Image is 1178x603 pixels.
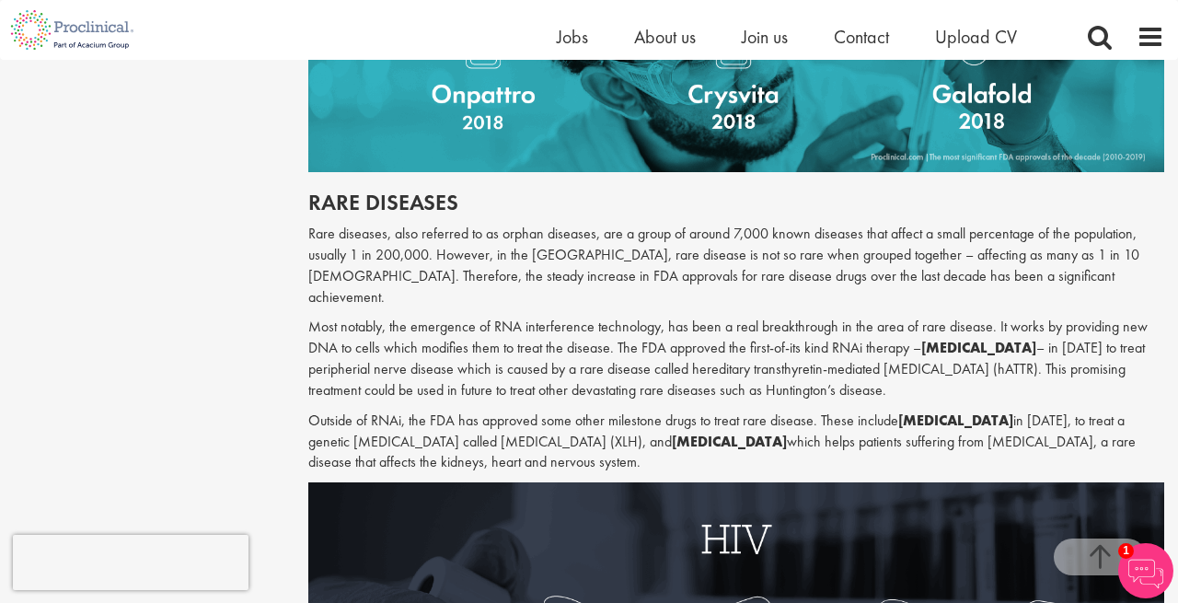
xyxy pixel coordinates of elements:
[13,535,248,590] iframe: reCAPTCHA
[672,432,787,451] b: [MEDICAL_DATA]
[634,25,696,49] a: About us
[742,25,788,49] a: Join us
[308,411,1164,474] p: Outside of RNAi, the FDA has approved some other milestone drugs to treat rare disease. These inc...
[308,317,1164,400] p: Most notably, the emergence of RNA interference technology, has been a real breakthrough in the a...
[935,25,1017,49] a: Upload CV
[898,411,1013,430] b: [MEDICAL_DATA]
[834,25,889,49] a: Contact
[921,338,1036,357] b: [MEDICAL_DATA]
[1118,543,1173,598] img: Chatbot
[308,224,1164,307] p: Rare diseases, also referred to as orphan diseases, are a group of around 7,000 known diseases th...
[1118,543,1134,559] span: 1
[557,25,588,49] a: Jobs
[308,191,1164,215] h2: Rare Diseases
